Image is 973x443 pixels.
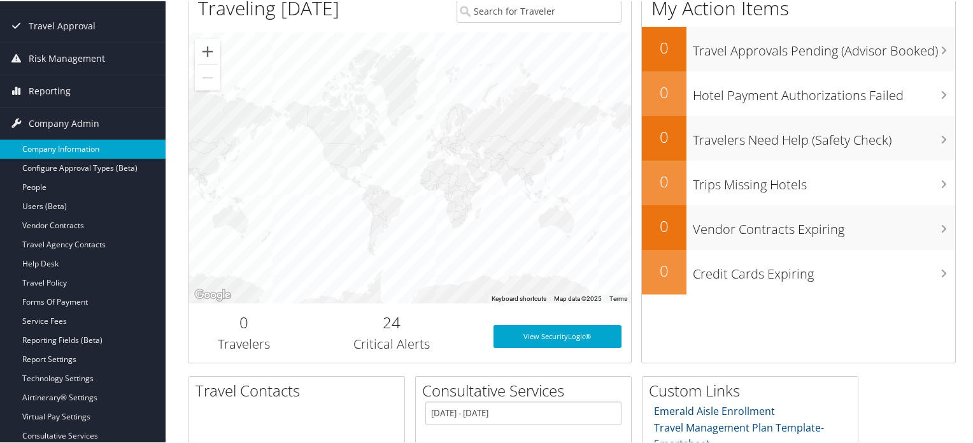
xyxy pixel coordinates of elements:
[494,324,622,347] a: View SecurityLogic®
[422,379,631,400] h2: Consultative Services
[642,36,686,57] h2: 0
[195,38,220,63] button: Zoom in
[642,159,955,204] a: 0Trips Missing Hotels
[195,379,404,400] h2: Travel Contacts
[554,294,602,301] span: Map data ©2025
[693,168,955,192] h3: Trips Missing Hotels
[29,41,105,73] span: Risk Management
[642,204,955,249] a: 0Vendor Contracts Expiring
[192,286,234,302] a: Open this area in Google Maps (opens a new window)
[693,124,955,148] h3: Travelers Need Help (Safety Check)
[642,70,955,115] a: 0Hotel Payment Authorizations Failed
[642,170,686,191] h2: 0
[198,334,290,352] h3: Travelers
[642,125,686,147] h2: 0
[192,286,234,302] img: Google
[654,403,775,417] a: Emerald Aisle Enrollment
[609,294,627,301] a: Terms (opens in new tab)
[492,293,546,302] button: Keyboard shortcuts
[642,259,686,280] h2: 0
[693,258,955,282] h3: Credit Cards Expiring
[195,64,220,89] button: Zoom out
[642,249,955,293] a: 0Credit Cards Expiring
[642,80,686,102] h2: 0
[198,310,290,332] h2: 0
[309,310,474,332] h2: 24
[693,34,955,59] h3: Travel Approvals Pending (Advisor Booked)
[649,379,858,400] h2: Custom Links
[693,79,955,103] h3: Hotel Payment Authorizations Failed
[29,74,71,106] span: Reporting
[642,25,955,70] a: 0Travel Approvals Pending (Advisor Booked)
[309,334,474,352] h3: Critical Alerts
[642,214,686,236] h2: 0
[693,213,955,237] h3: Vendor Contracts Expiring
[642,115,955,159] a: 0Travelers Need Help (Safety Check)
[29,9,96,41] span: Travel Approval
[29,106,99,138] span: Company Admin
